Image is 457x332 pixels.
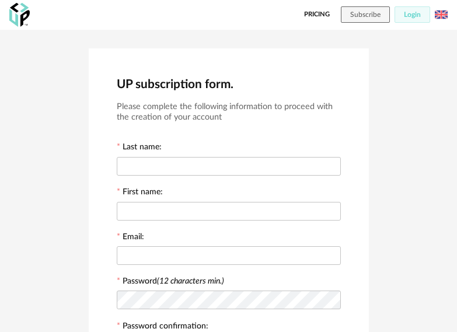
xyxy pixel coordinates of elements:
i: (12 characters min.) [157,277,224,285]
label: First name: [117,188,163,198]
label: Password [123,277,224,285]
span: Login [404,11,421,18]
label: Email: [117,233,144,243]
button: Login [395,6,430,23]
h3: Please complete the following information to proceed with the creation of your account [117,102,341,123]
label: Last name: [117,143,162,153]
a: Pricing [304,6,330,23]
img: OXP [9,3,30,27]
button: Subscribe [341,6,390,23]
h2: UP subscription form. [117,76,341,92]
img: us [435,8,448,21]
span: Subscribe [350,11,381,18]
